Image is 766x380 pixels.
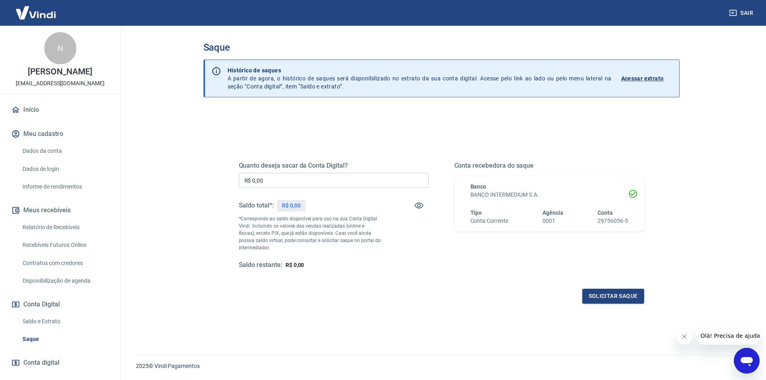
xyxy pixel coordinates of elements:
[470,183,487,190] span: Banco
[696,327,760,345] iframe: Mensagem da empresa
[282,201,301,210] p: R$ 0,00
[621,74,664,82] p: Acessar extrato
[239,261,282,269] h5: Saldo restante:
[19,143,111,159] a: Dados da conta
[10,101,111,119] a: Início
[470,217,508,225] h6: Conta Corrente
[542,217,563,225] h6: 0001
[470,210,482,216] span: Tipo
[598,217,628,225] h6: 29756056-5
[19,331,111,347] a: Saque
[19,273,111,289] a: Disponibilização de agenda
[5,6,68,12] span: Olá! Precisa de ajuda?
[154,363,200,369] a: Vindi Pagamentos
[239,162,429,170] h5: Quanto deseja sacar da Conta Digital?
[19,179,111,195] a: Informe de rendimentos
[19,255,111,271] a: Contratos com credores
[621,66,673,90] a: Acessar extrato
[23,357,60,368] span: Conta digital
[228,66,612,74] p: Histórico de saques
[136,362,747,370] p: 2025 ©
[454,162,644,170] h5: Conta recebedora do saque
[598,210,613,216] span: Conta
[228,66,612,90] p: A partir de agora, o histórico de saques será disponibilizado no extrato da sua conta digital. Ac...
[10,125,111,143] button: Meu cadastro
[10,296,111,313] button: Conta Digital
[19,161,111,177] a: Dados de login
[542,210,563,216] span: Agência
[676,329,692,345] iframe: Fechar mensagem
[470,191,628,199] h6: BANCO INTERMEDIUM S.A.
[10,0,62,25] img: Vindi
[19,313,111,330] a: Saldo e Extrato
[19,219,111,236] a: Relatório de Recebíveis
[16,79,105,88] p: [EMAIL_ADDRESS][DOMAIN_NAME]
[19,237,111,253] a: Recebíveis Futuros Online
[28,68,92,76] p: [PERSON_NAME]
[239,201,274,210] h5: Saldo total*:
[734,348,760,374] iframe: Botão para abrir a janela de mensagens
[727,6,756,21] button: Sair
[582,289,644,304] button: Solicitar saque
[203,42,680,53] h3: Saque
[44,32,76,64] div: N
[10,201,111,219] button: Meus recebíveis
[10,354,111,372] a: Conta digital
[239,215,381,251] p: *Corresponde ao saldo disponível para uso na sua Conta Digital Vindi. Incluindo os valores das ve...
[285,262,304,268] span: R$ 0,00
